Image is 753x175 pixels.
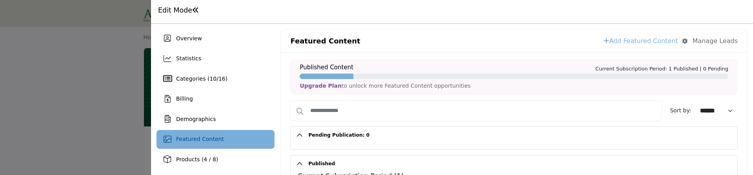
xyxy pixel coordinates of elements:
[290,100,662,121] input: Search Content
[670,106,693,115] label: Sort by:
[604,36,678,46] a: Add Featured Content
[176,136,224,142] span: Featured Content
[300,83,342,89] a: Upgrade Plan
[176,55,201,61] span: Statistics
[176,156,218,162] span: Products (4 / 8)
[697,104,737,117] select: Default select example
[595,65,728,73] p: Current Subscription Period: 1 Published | 0 Pending
[218,76,226,82] span: 16
[735,1,750,16] button: Close
[303,127,737,144] button: Pending Publication: 0
[209,76,216,82] span: 10
[176,96,193,102] span: Billing
[158,6,199,14] h1: Edit Mode
[303,155,737,172] button: Published
[682,36,738,46] button: Manage Leads
[693,36,738,46] div: Manage Leads
[300,64,353,71] h2: Published Content
[176,116,216,122] span: Demographics
[300,82,728,90] p: to unlock more Featured Content opportunities
[176,35,202,41] span: Overview
[176,76,227,82] span: Categories ( / )
[290,36,360,46] p: Featured Content
[300,74,353,79] div: Progress In %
